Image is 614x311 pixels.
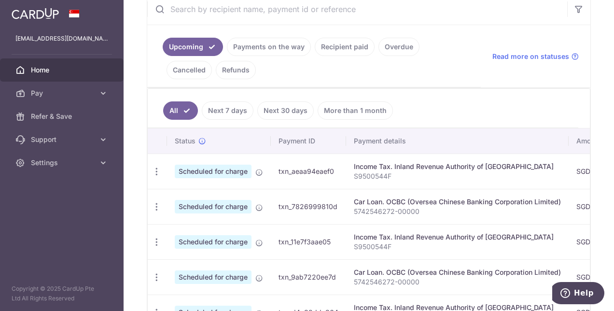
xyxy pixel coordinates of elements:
[175,165,251,178] span: Scheduled for charge
[354,277,561,287] p: 5742546272-00000
[15,34,108,43] p: [EMAIL_ADDRESS][DOMAIN_NAME]
[163,38,223,56] a: Upcoming
[216,61,256,79] a: Refunds
[318,101,393,120] a: More than 1 month
[175,270,251,284] span: Scheduled for charge
[163,101,198,120] a: All
[354,162,561,171] div: Income Tax. Inland Revenue Authority of [GEOGRAPHIC_DATA]
[354,232,561,242] div: Income Tax. Inland Revenue Authority of [GEOGRAPHIC_DATA]
[202,101,253,120] a: Next 7 days
[354,197,561,207] div: Car Loan. OCBC (Oversea Chinese Banking Corporation Limited)
[354,207,561,216] p: 5742546272-00000
[354,171,561,181] p: S9500544F
[227,38,311,56] a: Payments on the way
[378,38,419,56] a: Overdue
[31,158,95,168] span: Settings
[175,200,251,213] span: Scheduled for charge
[257,101,314,120] a: Next 30 days
[175,136,195,146] span: Status
[346,128,569,154] th: Payment details
[31,88,95,98] span: Pay
[271,189,346,224] td: txn_7826999810d
[576,136,601,146] span: Amount
[175,235,251,249] span: Scheduled for charge
[315,38,375,56] a: Recipient paid
[552,282,604,306] iframe: Opens a widget where you can find more information
[31,135,95,144] span: Support
[492,52,569,61] span: Read more on statuses
[31,112,95,121] span: Refer & Save
[31,65,95,75] span: Home
[12,8,59,19] img: CardUp
[271,259,346,295] td: txn_9ab7220ee7d
[271,154,346,189] td: txn_aeaa94eaef0
[354,268,561,277] div: Car Loan. OCBC (Oversea Chinese Banking Corporation Limited)
[492,52,579,61] a: Read more on statuses
[167,61,212,79] a: Cancelled
[271,128,346,154] th: Payment ID
[354,242,561,252] p: S9500544F
[271,224,346,259] td: txn_11e7f3aae05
